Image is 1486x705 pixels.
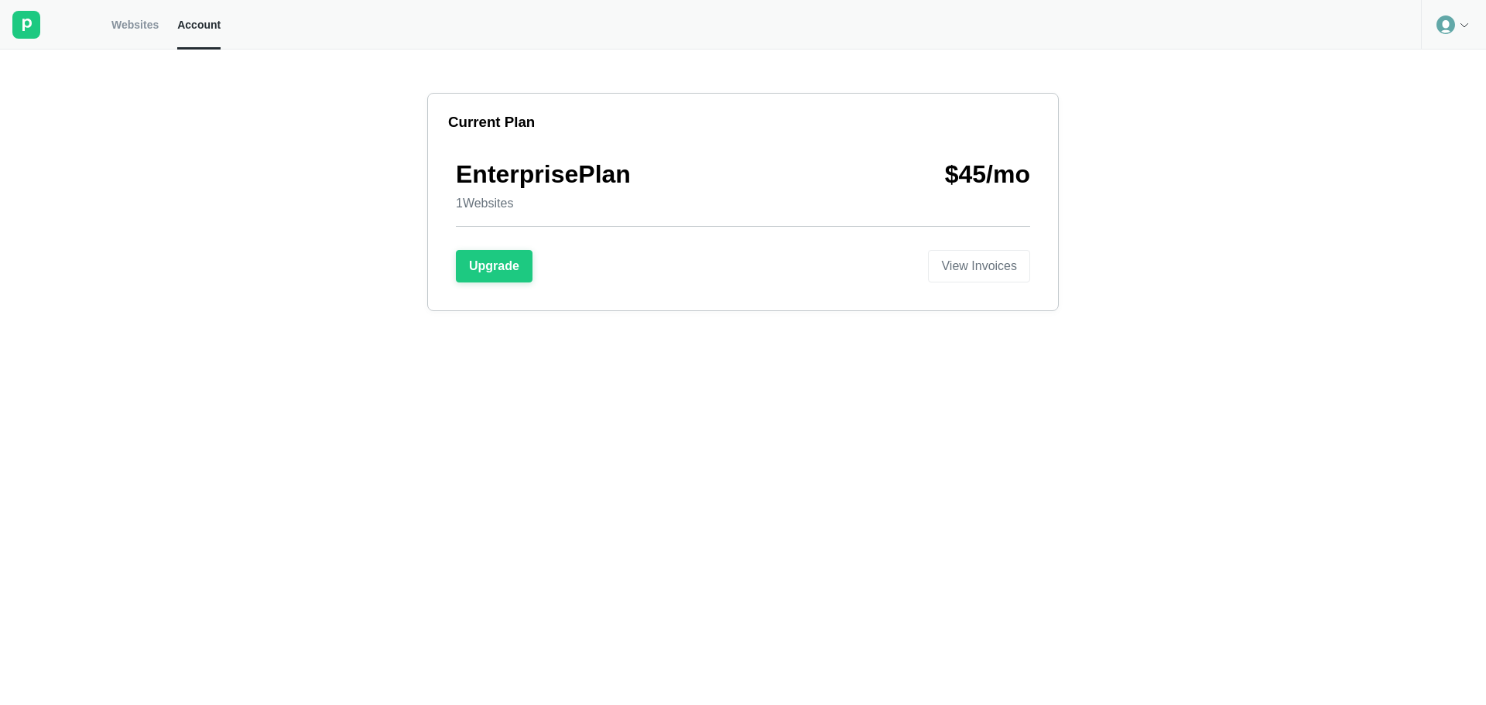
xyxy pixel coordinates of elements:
[456,160,631,189] h1: Enterprise Plan
[945,160,1030,189] h1: $ 45 /mo
[456,250,532,282] button: Upgrade
[111,18,159,32] span: Websites
[928,250,1030,282] button: View Invoices
[177,18,221,32] span: Account
[469,259,519,273] div: Upgrade
[448,114,535,131] h3: Current Plan
[941,259,1017,273] div: View Invoices
[456,197,631,210] p: 1 Websites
